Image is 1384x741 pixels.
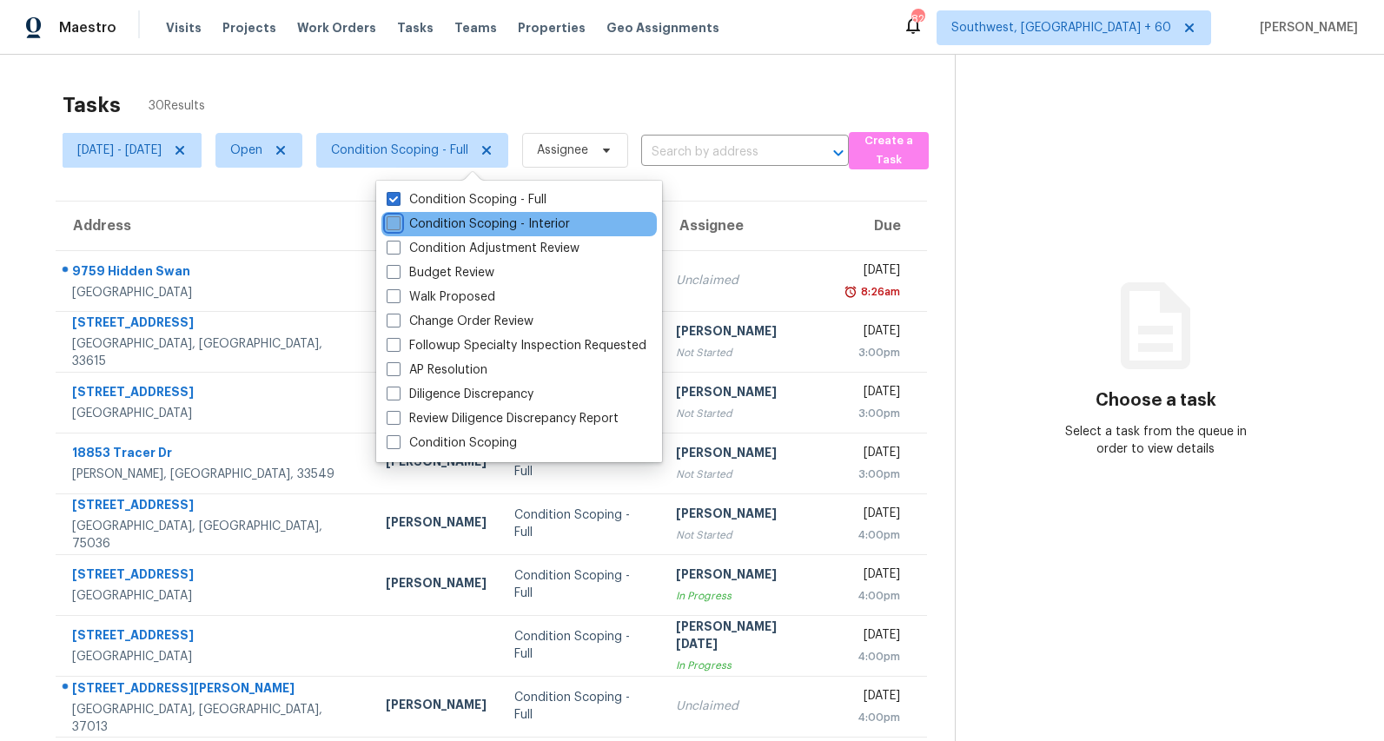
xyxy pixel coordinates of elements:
[858,131,920,171] span: Create a Task
[387,361,487,379] label: AP Resolution
[858,283,900,301] div: 8:26am
[386,696,487,718] div: [PERSON_NAME]
[676,322,817,344] div: [PERSON_NAME]
[386,513,487,535] div: [PERSON_NAME]
[951,19,1171,36] span: Southwest, [GEOGRAPHIC_DATA] + 60
[63,96,121,114] h2: Tasks
[514,506,648,541] div: Condition Scoping - Full
[372,202,500,250] th: HPM
[676,526,817,544] div: Not Started
[844,405,899,422] div: 3:00pm
[830,202,926,250] th: Due
[514,689,648,724] div: Condition Scoping - Full
[844,261,899,283] div: [DATE]
[676,505,817,526] div: [PERSON_NAME]
[72,496,358,518] div: [STREET_ADDRESS]
[72,587,358,605] div: [GEOGRAPHIC_DATA]
[826,141,851,165] button: Open
[397,22,434,34] span: Tasks
[1253,19,1358,36] span: [PERSON_NAME]
[387,410,619,427] label: Review Diligence Discrepancy Report
[676,383,817,405] div: [PERSON_NAME]
[72,335,358,370] div: [GEOGRAPHIC_DATA], [GEOGRAPHIC_DATA], 33615
[676,587,817,605] div: In Progress
[844,383,899,405] div: [DATE]
[72,262,358,284] div: 9759 Hidden Swan
[849,132,929,169] button: Create a Task
[331,142,468,159] span: Condition Scoping - Full
[514,628,648,663] div: Condition Scoping - Full
[676,405,817,422] div: Not Started
[844,526,899,544] div: 4:00pm
[844,687,899,709] div: [DATE]
[1096,392,1216,409] h3: Choose a task
[387,288,495,306] label: Walk Proposed
[387,264,494,281] label: Budget Review
[72,405,358,422] div: [GEOGRAPHIC_DATA]
[387,215,570,233] label: Condition Scoping - Interior
[166,19,202,36] span: Visits
[844,505,899,526] div: [DATE]
[72,648,358,665] div: [GEOGRAPHIC_DATA]
[844,283,858,301] img: Overdue Alarm Icon
[56,202,372,250] th: Address
[676,698,817,715] div: Unclaimed
[844,566,899,587] div: [DATE]
[676,444,817,466] div: [PERSON_NAME]
[641,139,800,166] input: Search by address
[149,97,205,115] span: 30 Results
[222,19,276,36] span: Projects
[676,272,817,289] div: Unclaimed
[72,444,358,466] div: 18853 Tracer Dr
[387,386,533,403] label: Diligence Discrepancy
[72,679,358,701] div: [STREET_ADDRESS][PERSON_NAME]
[537,142,588,159] span: Assignee
[387,191,546,208] label: Condition Scoping - Full
[72,518,358,552] div: [GEOGRAPHIC_DATA], [GEOGRAPHIC_DATA], 75036
[844,466,899,483] div: 3:00pm
[514,446,648,480] div: Condition Scoping - Full
[676,566,817,587] div: [PERSON_NAME]
[518,19,586,36] span: Properties
[844,344,899,361] div: 3:00pm
[72,284,358,301] div: [GEOGRAPHIC_DATA]
[844,648,899,665] div: 4:00pm
[844,626,899,648] div: [DATE]
[676,618,817,657] div: [PERSON_NAME][DATE]
[387,313,533,330] label: Change Order Review
[911,10,924,28] div: 823
[72,566,358,587] div: [STREET_ADDRESS]
[844,587,899,605] div: 4:00pm
[77,142,162,159] span: [DATE] - [DATE]
[387,337,646,354] label: Followup Specialty Inspection Requested
[230,142,262,159] span: Open
[72,626,358,648] div: [STREET_ADDRESS]
[844,444,899,466] div: [DATE]
[676,657,817,674] div: In Progress
[72,383,358,405] div: [STREET_ADDRESS]
[297,19,376,36] span: Work Orders
[386,453,487,474] div: [PERSON_NAME]
[72,701,358,736] div: [GEOGRAPHIC_DATA], [GEOGRAPHIC_DATA], 37013
[676,344,817,361] div: Not Started
[606,19,719,36] span: Geo Assignments
[454,19,497,36] span: Teams
[386,574,487,596] div: [PERSON_NAME]
[1056,423,1256,458] div: Select a task from the queue in order to view details
[59,19,116,36] span: Maestro
[676,466,817,483] div: Not Started
[387,434,517,452] label: Condition Scoping
[662,202,831,250] th: Assignee
[844,709,899,726] div: 4:00pm
[844,322,899,344] div: [DATE]
[514,567,648,602] div: Condition Scoping - Full
[72,466,358,483] div: [PERSON_NAME], [GEOGRAPHIC_DATA], 33549
[387,240,579,257] label: Condition Adjustment Review
[72,314,358,335] div: [STREET_ADDRESS]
